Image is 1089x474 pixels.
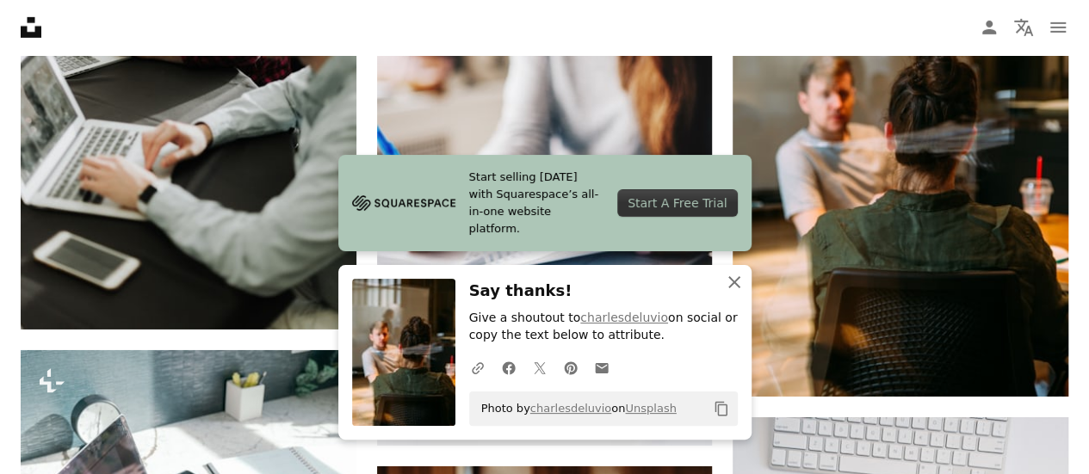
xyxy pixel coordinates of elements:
a: Share on Twitter [524,350,555,385]
a: Start selling [DATE] with Squarespace’s all-in-one website platform.Start A Free Trial [338,155,752,251]
a: a couple of men sitting at a table with laptops [21,71,356,86]
img: file-1705255347840-230a6ab5bca9image [352,190,455,216]
a: charlesdeluvio [580,311,668,325]
a: Unsplash [625,402,676,415]
a: person sitting in a chair in front of a man [733,138,1068,153]
p: Give a shoutout to on social or copy the text below to attribute. [469,311,738,345]
div: Start A Free Trial [617,189,737,217]
a: Share on Pinterest [555,350,586,385]
button: Language [1006,10,1041,45]
h3: Say thanks! [469,279,738,304]
button: Copy to clipboard [707,394,736,423]
a: Share on Facebook [493,350,524,385]
a: Home — Unsplash [21,17,41,38]
button: Menu [1041,10,1075,45]
span: Photo by on [473,395,677,422]
a: charlesdeluvio [530,402,611,415]
a: Log in / Sign up [972,10,1006,45]
a: Share over email [586,350,617,385]
span: Start selling [DATE] with Squarespace’s all-in-one website platform. [469,169,604,237]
